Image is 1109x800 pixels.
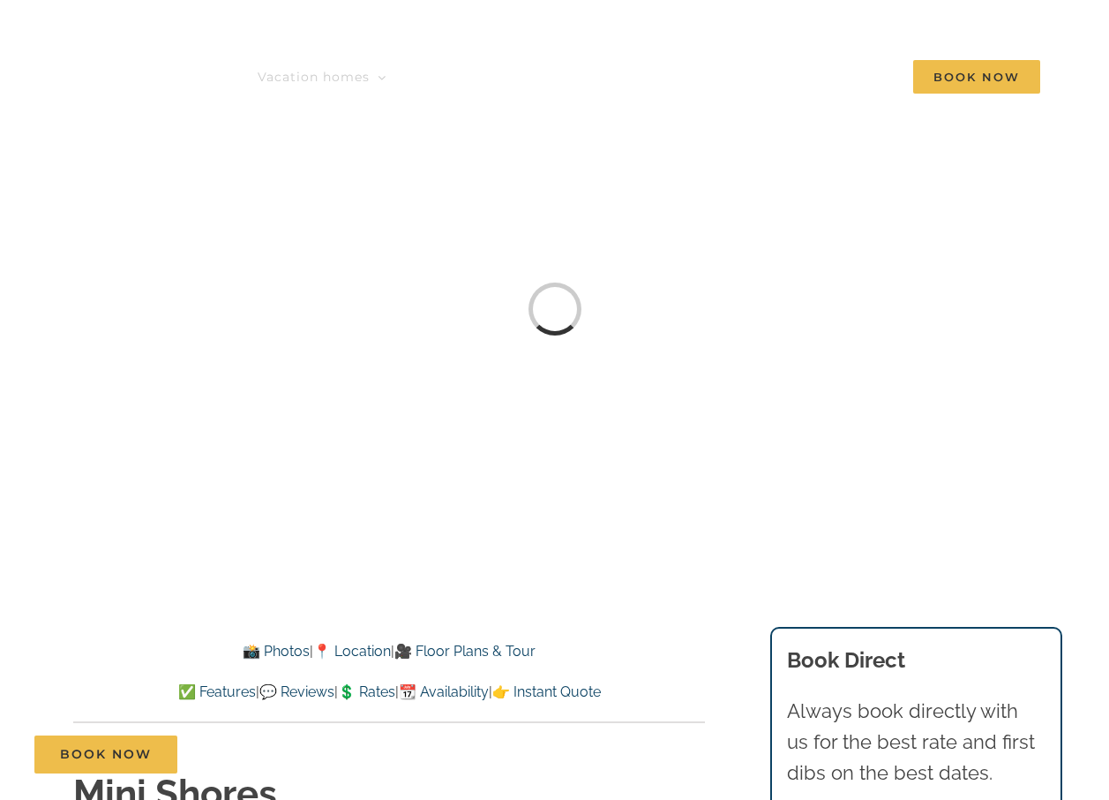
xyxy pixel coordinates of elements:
[719,59,778,94] a: About
[69,15,368,55] img: Branson Family Retreats Logo
[787,647,905,673] b: Book Direct
[787,696,1045,789] p: Always book directly with us for the best rate and first dibs on the best dates.
[571,71,663,83] span: Deals & More
[60,747,152,762] span: Book Now
[818,59,873,94] a: Contact
[243,643,310,660] a: 📸 Photos
[313,643,391,660] a: 📍 Location
[258,71,370,83] span: Vacation homes
[73,681,705,704] p: | | | |
[492,683,601,700] a: 👉 Instant Quote
[571,59,679,94] a: Deals & More
[258,59,386,94] a: Vacation homes
[426,71,514,83] span: Things to do
[259,683,334,700] a: 💬 Reviews
[399,683,489,700] a: 📆 Availability
[913,60,1040,94] span: Book Now
[528,283,581,336] div: Loading...
[178,683,256,700] a: ✅ Features
[394,643,536,660] a: 🎥 Floor Plans & Tour
[818,71,873,83] span: Contact
[719,71,761,83] span: About
[258,59,1040,94] nav: Main Menu
[34,736,177,774] a: Book Now
[338,683,395,700] a: 💲 Rates
[73,640,705,663] p: | |
[426,59,531,94] a: Things to do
